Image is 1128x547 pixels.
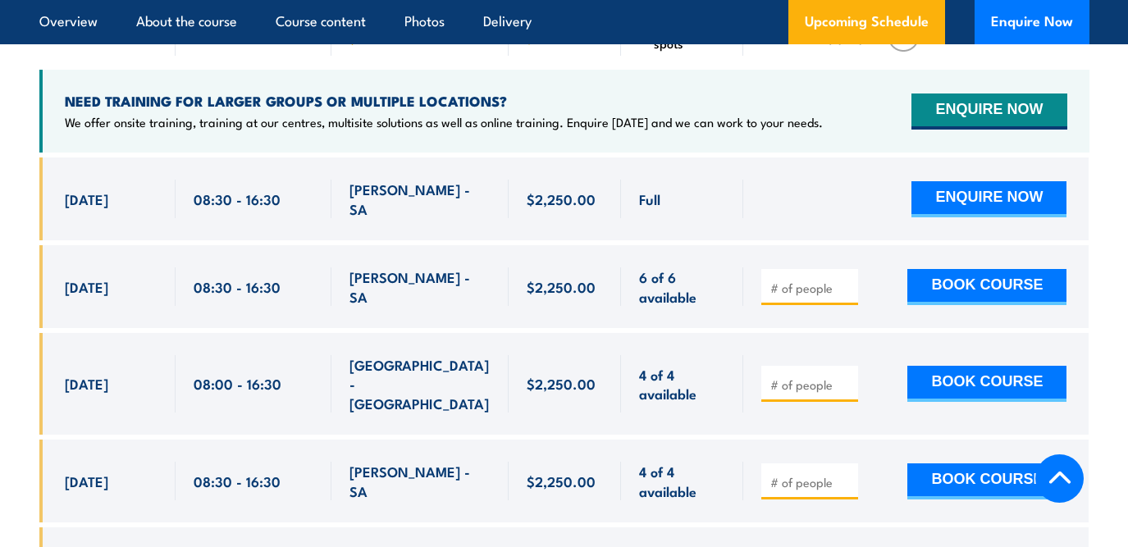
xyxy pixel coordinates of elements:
span: [PERSON_NAME] - SA [349,462,491,500]
span: [GEOGRAPHIC_DATA] - [GEOGRAPHIC_DATA] [349,355,491,413]
button: BOOK COURSE [907,463,1066,499]
input: # of people [770,474,852,490]
span: Full [639,189,660,208]
h4: NEED TRAINING FOR LARGER GROUPS OR MULTIPLE LOCATIONS? [65,92,823,110]
span: 08:30 - 16:30 [194,277,281,296]
span: [PERSON_NAME] - SA [349,267,491,306]
input: # of people [770,280,852,296]
span: [PERSON_NAME] - SA [349,180,491,218]
button: ENQUIRE NOW [911,93,1066,130]
span: [DATE] [65,189,108,208]
span: $2,250.00 [527,472,596,490]
button: BOOK COURSE [907,269,1066,305]
span: 08:30 - 16:30 [194,189,281,208]
button: ENQUIRE NOW [911,181,1066,217]
span: 08:30 - 16:30 [194,472,281,490]
span: 6 of 6 available [639,267,725,306]
span: [DATE] [65,374,108,393]
span: 4 of 4 available [639,365,725,403]
span: Available spots [654,22,732,50]
span: $2,250.00 [527,374,596,393]
span: [DATE] [65,277,108,296]
span: $2,250.00 [527,189,596,208]
span: 08:00 - 16:30 [194,374,281,393]
p: We offer onsite training, training at our centres, multisite solutions as well as online training... [65,114,823,130]
input: # of people [770,376,852,393]
span: $2,250.00 [527,277,596,296]
button: BOOK COURSE [907,366,1066,402]
span: [DATE] [65,472,108,490]
span: 4 of 4 available [639,462,725,500]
